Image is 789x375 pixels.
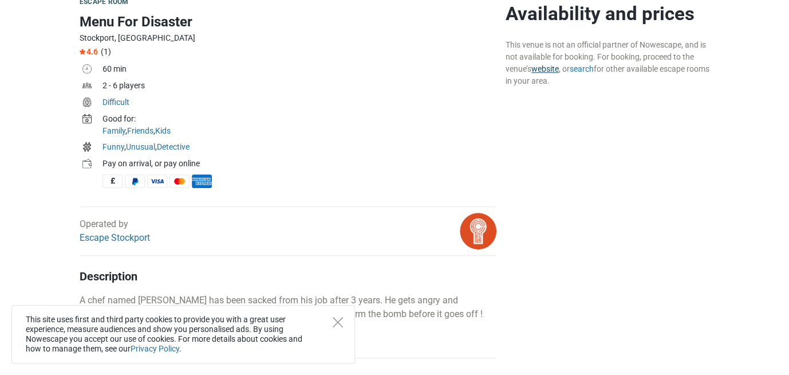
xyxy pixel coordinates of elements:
span: 4.6 [80,47,98,56]
span: Cash [102,174,123,188]
span: American Express [192,174,212,188]
div: Stockport, [GEOGRAPHIC_DATA] [80,32,496,44]
span: PayPal [125,174,145,188]
h4: Description [80,269,496,283]
a: Family [102,126,125,135]
td: , , [102,140,496,157]
img: Star [80,49,85,54]
span: (1) [101,47,111,56]
div: This venue is not an official partner of Nowescape, and is not available for booking. For booking... [506,39,709,87]
a: Unusual [126,142,155,151]
a: Privacy Policy [131,344,179,353]
div: Operated by [80,217,150,245]
a: Funny [102,142,124,151]
a: Difficult [102,97,129,107]
span: Visa [147,174,167,188]
a: Detective [157,142,190,151]
td: , , [102,112,496,140]
a: Friends [127,126,153,135]
h2: Availability and prices [506,2,709,25]
p: A chef named [PERSON_NAME] has been sacked from his job after 3 years. He gets angry and continue... [80,294,496,321]
a: Kids [155,126,171,135]
img: bitmap.png [460,213,496,249]
div: This site uses first and third party cookies to provide you with a great user experience, measure... [11,305,355,364]
span: MasterCard [169,174,190,188]
div: Good for: [102,113,496,125]
a: Escape Stockport [80,232,150,243]
td: 60 min [102,62,496,79]
h1: Menu For Disaster [80,11,496,32]
a: website [531,64,559,73]
td: 2 - 6 players [102,79,496,95]
div: Pay on arrival, or pay online [102,158,496,170]
a: search [570,64,594,73]
button: Close [333,317,343,327]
